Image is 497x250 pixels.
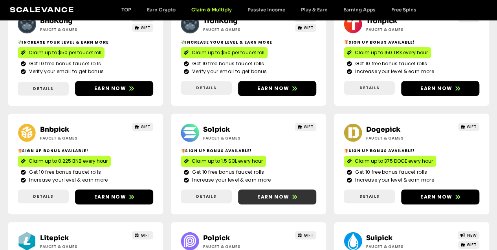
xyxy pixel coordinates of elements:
[359,85,379,91] span: Details
[366,27,437,33] h2: Faucet & Games
[353,169,427,176] span: Get 10 free bonus faucet rolls
[141,232,150,238] span: GIFT
[458,123,480,131] a: GIFT
[18,149,22,153] img: 🎁
[132,231,154,239] a: GIFT
[75,81,153,96] a: Earn now
[94,85,126,92] span: Earn now
[196,193,216,199] span: Details
[240,7,293,13] a: Passive Income
[344,40,348,44] img: 🎁
[366,234,392,242] a: Suipick
[75,189,153,204] a: Earn now
[359,193,379,199] span: Details
[190,60,264,67] span: Get 10 free bonus faucet rolls
[401,189,479,204] a: Earn now
[383,7,424,13] a: Free Spins
[183,7,240,13] a: Claim & Multiply
[181,156,266,167] a: Claim up to 1.5 SOL every hour
[295,123,317,131] a: GIFT
[467,124,477,130] span: GIFT
[27,169,101,176] span: Get 10 free bonus faucet rolls
[181,40,185,44] img: 💸
[18,47,105,58] a: Claim up to $50 per faucet roll
[344,47,431,58] a: Claim up to 150 TRX every hour
[304,232,314,238] span: GIFT
[181,149,185,153] img: 🎁
[192,158,263,165] span: Claim up to 1.5 SOL every hour
[18,40,22,44] img: 💸
[29,158,108,165] span: Claim up to 0.225 BNB every hour
[344,81,395,95] a: Details
[293,7,336,13] a: Play & Earn
[458,231,479,239] a: NEW
[366,244,437,250] h2: Faucet & Games
[353,68,434,75] span: Increase your level & earn more
[192,49,264,56] span: Claim up to $50 per faucet roll
[190,68,267,75] span: Verify your email to get bonus
[420,85,452,92] span: Earn now
[366,17,397,25] a: Tronpick
[132,24,154,32] a: GIFT
[40,27,111,33] h2: Faucet & Games
[29,49,101,56] span: Claim up to $50 per faucet roll
[18,189,69,203] a: Details
[190,169,264,176] span: Get 10 free bonus faucet rolls
[467,232,477,238] span: NEW
[40,135,111,141] h2: Faucet & Games
[344,148,479,154] h2: Sign Up Bonus Available!
[190,176,271,184] span: Increase your level & earn more
[304,25,314,31] span: GIFT
[353,60,427,67] span: Get 10 free bonus faucet rolls
[181,81,232,95] a: Details
[203,135,274,141] h2: Faucet & Games
[304,124,314,130] span: GIFT
[295,24,317,32] a: GIFT
[295,231,317,239] a: GIFT
[336,7,383,13] a: Earning Apps
[10,6,74,14] a: Scalevance
[366,135,437,141] h2: Faucet & Games
[27,68,104,75] span: Verify your email to get bonus
[18,148,153,154] h2: Sign Up Bonus Available!
[18,156,111,167] a: Claim up to 0.225 BNB every hour
[353,176,434,184] span: Increase your level & earn more
[181,39,316,45] h2: Increase your level & earn more
[203,234,230,242] a: Polpick
[139,7,183,13] a: Earn Crypto
[196,85,216,91] span: Details
[27,60,101,67] span: Get 10 free bonus faucet rolls
[257,85,289,92] span: Earn now
[141,25,150,31] span: GIFT
[40,17,73,25] a: BnbKong
[401,81,479,96] a: Earn now
[141,124,150,130] span: GIFT
[94,193,126,200] span: Earn now
[181,189,232,203] a: Details
[344,156,436,167] a: Claim up to 375 DOGE every hour
[40,234,69,242] a: Litepick
[40,125,69,134] a: Bnbpick
[238,81,316,96] a: Earn now
[132,123,154,131] a: GIFT
[420,193,452,200] span: Earn now
[181,47,268,58] a: Claim up to $50 per faucet roll
[238,189,316,204] a: Earn now
[203,27,274,33] h2: Faucet & Games
[114,7,139,13] a: TOP
[344,189,395,203] a: Details
[458,241,480,249] a: GIFT
[181,148,316,154] h2: Sign Up Bonus Available!
[114,7,424,13] nav: Menu
[18,82,69,96] a: Details
[344,39,479,45] h2: Sign Up Bonus Available!
[203,17,238,25] a: TronKong
[257,193,289,200] span: Earn now
[344,149,348,153] img: 🎁
[40,244,111,250] h2: Faucet & Games
[203,244,274,250] h2: Faucet & Games
[33,86,53,92] span: Details
[355,158,433,165] span: Claim up to 375 DOGE every hour
[18,39,153,45] h2: Increase your level & earn more
[203,125,230,134] a: Solpick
